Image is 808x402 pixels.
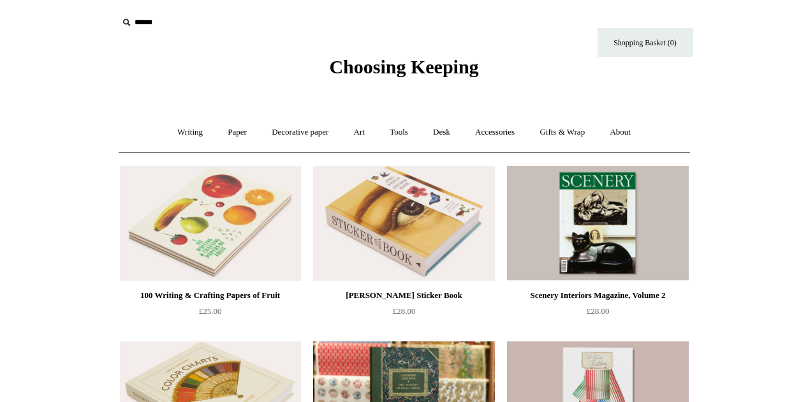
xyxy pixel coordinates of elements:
a: Paper [216,115,258,149]
a: Choosing Keeping [329,66,478,75]
a: John Derian Sticker Book John Derian Sticker Book [313,166,494,281]
a: Decorative paper [260,115,340,149]
a: Shopping Basket (0) [598,28,693,57]
a: About [598,115,642,149]
a: 100 Writing & Crafting Papers of Fruit £25.00 [120,288,301,340]
a: Scenery Interiors Magazine, Volume 2 Scenery Interiors Magazine, Volume 2 [507,166,688,281]
a: Desk [422,115,462,149]
span: £28.00 [587,306,610,316]
a: Gifts & Wrap [528,115,596,149]
a: Tools [378,115,420,149]
div: Scenery Interiors Magazine, Volume 2 [510,288,685,303]
a: Writing [166,115,214,149]
a: Art [342,115,376,149]
span: Choosing Keeping [329,56,478,77]
span: £25.00 [199,306,222,316]
img: John Derian Sticker Book [313,166,494,281]
span: £28.00 [393,306,416,316]
div: [PERSON_NAME] Sticker Book [316,288,491,303]
div: 100 Writing & Crafting Papers of Fruit [123,288,298,303]
img: Scenery Interiors Magazine, Volume 2 [507,166,688,281]
a: Scenery Interiors Magazine, Volume 2 £28.00 [507,288,688,340]
a: [PERSON_NAME] Sticker Book £28.00 [313,288,494,340]
a: Accessories [464,115,526,149]
img: 100 Writing & Crafting Papers of Fruit [120,166,301,281]
a: 100 Writing & Crafting Papers of Fruit 100 Writing & Crafting Papers of Fruit [120,166,301,281]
